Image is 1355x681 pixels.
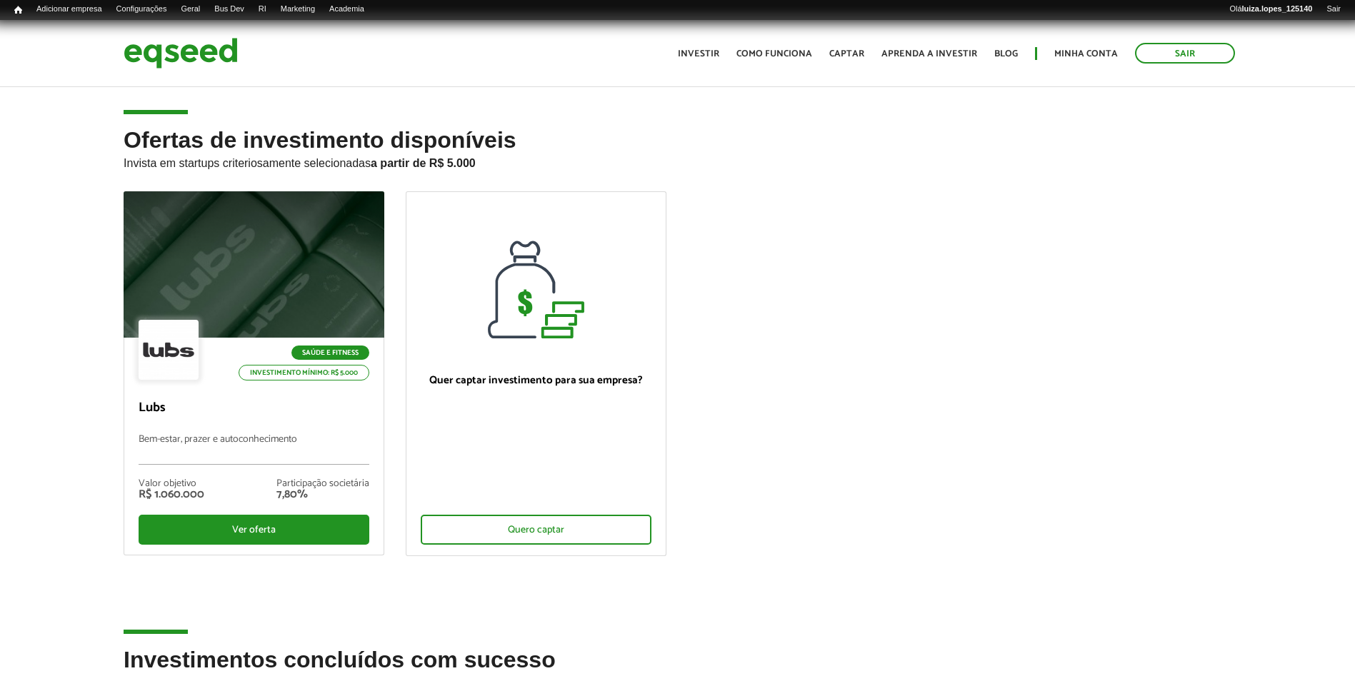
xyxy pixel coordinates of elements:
[1222,4,1319,15] a: Oláluiza.lopes_125140
[29,4,109,15] a: Adicionar empresa
[406,191,666,556] a: Quer captar investimento para sua empresa? Quero captar
[1135,43,1235,64] a: Sair
[736,49,812,59] a: Como funciona
[276,489,369,500] div: 7,80%
[139,434,369,465] p: Bem-estar, prazer e autoconhecimento
[251,4,274,15] a: RI
[109,4,174,15] a: Configurações
[239,365,369,380] p: Investimento mínimo: R$ 5.000
[124,34,238,72] img: EqSeed
[124,128,1231,191] h2: Ofertas de investimento disponíveis
[274,4,322,15] a: Marketing
[276,479,369,489] div: Participação societária
[14,5,22,15] span: Início
[371,157,476,169] strong: a partir de R$ 5.000
[1054,49,1118,59] a: Minha conta
[207,4,251,15] a: Bus Dev
[124,153,1231,170] p: Invista em startups criteriosamente selecionadas
[139,489,204,500] div: R$ 1.060.000
[421,515,651,545] div: Quero captar
[139,400,369,416] p: Lubs
[1319,4,1348,15] a: Sair
[322,4,371,15] a: Academia
[994,49,1018,59] a: Blog
[7,4,29,17] a: Início
[881,49,977,59] a: Aprenda a investir
[174,4,207,15] a: Geral
[291,345,369,360] p: Saúde e Fitness
[421,374,651,387] p: Quer captar investimento para sua empresa?
[139,479,204,489] div: Valor objetivo
[1242,4,1313,13] strong: luiza.lopes_125140
[124,191,384,555] a: Saúde e Fitness Investimento mínimo: R$ 5.000 Lubs Bem-estar, prazer e autoconhecimento Valor obj...
[829,49,864,59] a: Captar
[139,515,369,545] div: Ver oferta
[678,49,719,59] a: Investir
